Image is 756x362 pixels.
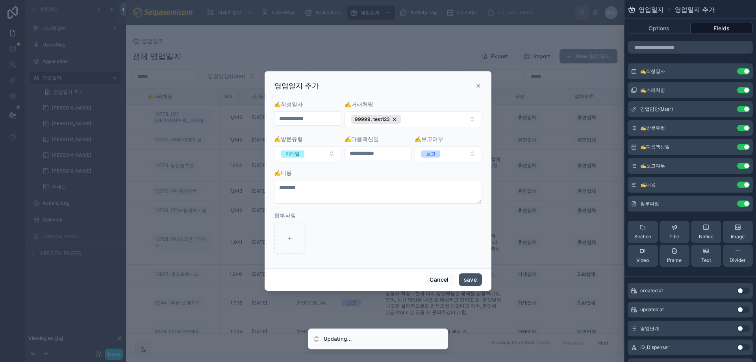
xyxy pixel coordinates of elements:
span: ✍️방문유형 [274,136,303,142]
span: 99999. test123 [355,116,390,123]
span: ID_Dispenser [640,344,669,351]
button: Select Button [415,146,482,161]
span: ✍️작성일자 [274,101,303,108]
span: ✍️다음액션일 [345,136,379,142]
span: ✍️다음액션일 [640,144,670,150]
span: ✍️거래처명 [640,87,665,93]
button: Unselect 7304 [351,115,401,124]
span: Notice [699,234,713,240]
span: created at [640,288,663,294]
span: Section [634,234,651,240]
button: Fields [691,23,753,34]
span: Image [731,234,745,240]
span: Video [636,257,649,264]
button: iframe [660,245,690,267]
span: iframe [667,257,682,264]
span: 첨부파일 [274,212,296,219]
button: Cancel [424,273,454,286]
button: Divider [723,245,753,267]
span: ✍️방문유형 [640,125,665,131]
span: 영업일지 [639,5,664,14]
button: Notice [691,221,721,243]
span: Text [701,257,711,264]
div: 보고 [426,150,435,158]
h3: 영업일지 추가 [274,81,319,91]
span: Title [669,234,679,240]
button: Section [628,221,658,243]
button: Video [628,245,658,267]
span: Divider [730,257,746,264]
span: ✍️작성일자 [640,68,665,74]
button: Image [723,221,753,243]
div: 이메일 [285,150,300,158]
span: 영업담당(User) [640,106,673,112]
span: 영업일지 추가 [675,5,715,14]
div: Updating... [324,335,352,343]
span: ✍️거래처명 [345,101,373,108]
span: ✍️보고여부 [640,163,665,169]
button: Select Button [274,146,341,161]
span: 첨부파일 [640,200,659,207]
span: ✍️보고여부 [415,136,443,142]
span: updated at [640,306,664,313]
button: Options [628,23,691,34]
button: Text [691,245,721,267]
span: ✍️내용 [640,182,656,188]
button: Title [660,221,690,243]
button: Select Button [345,111,482,127]
span: ✍️내용 [274,169,292,176]
button: save [459,273,482,286]
span: 영업단계 [640,325,659,332]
